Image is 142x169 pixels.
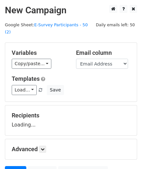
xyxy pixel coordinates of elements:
[12,112,130,129] div: Loading...
[94,22,137,27] a: Daily emails left: 50
[12,75,40,82] a: Templates
[5,22,88,35] a: E-Survey Participants - 50 (2)
[94,21,137,29] span: Daily emails left: 50
[5,5,137,16] h2: New Campaign
[47,85,64,95] button: Save
[12,85,37,95] a: Load...
[76,49,131,56] h5: Email column
[12,49,66,56] h5: Variables
[5,22,88,35] small: Google Sheet:
[12,59,51,69] a: Copy/paste...
[12,112,130,119] h5: Recipients
[12,146,130,153] h5: Advanced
